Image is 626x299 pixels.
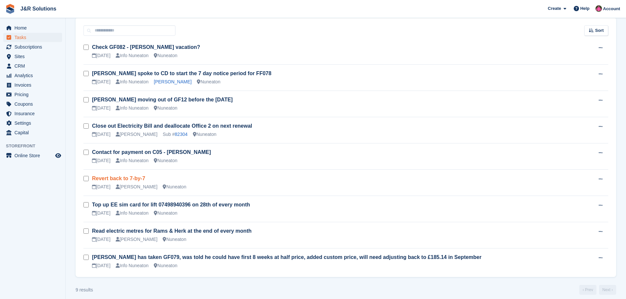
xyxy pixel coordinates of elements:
div: Info Nuneaton [116,78,149,85]
div: [DATE] [92,262,110,269]
span: Create [548,5,561,12]
a: Next [599,285,616,295]
div: Info Nuneaton [116,105,149,112]
a: Preview store [54,152,62,160]
div: [PERSON_NAME] [116,131,157,138]
span: Storefront [6,143,65,149]
a: menu [3,118,62,128]
a: [PERSON_NAME] moving out of GF12 before the [DATE] [92,97,233,102]
a: menu [3,61,62,71]
div: Info Nuneaton [116,210,149,217]
span: Online Store [14,151,54,160]
span: Sort [595,27,604,34]
span: Home [14,23,54,32]
a: menu [3,90,62,99]
span: Pricing [14,90,54,99]
a: Revert back to 7-by-7 [92,176,145,181]
div: Nuneaton [154,105,177,112]
div: Nuneaton [193,131,217,138]
span: CRM [14,61,54,71]
div: [PERSON_NAME] [116,236,157,243]
a: [PERSON_NAME] [154,79,192,84]
div: Nuneaton [163,183,186,190]
div: [DATE] [92,78,110,85]
a: menu [3,99,62,109]
a: menu [3,33,62,42]
div: [DATE] [92,157,110,164]
span: Invoices [14,80,54,90]
span: Insurance [14,109,54,118]
span: Settings [14,118,54,128]
div: [DATE] [92,131,110,138]
a: Top up EE sim card for lift 07498940396 on 28th of every month [92,202,250,207]
a: menu [3,151,62,160]
div: Info Nuneaton [116,262,149,269]
a: Close out Electricity Bill and deallocate Office 2 on next renewal [92,123,252,129]
div: Info Nuneaton [116,52,149,59]
a: [PERSON_NAME] has taken GF079, was told he could have first 8 weeks at half price, added custom p... [92,254,481,260]
a: Contact for payment on C05 - [PERSON_NAME] [92,149,211,155]
a: menu [3,71,62,80]
a: menu [3,52,62,61]
a: Previous [579,285,596,295]
a: menu [3,109,62,118]
span: Tasks [14,33,54,42]
span: Sites [14,52,54,61]
div: [DATE] [92,236,110,243]
a: J&R Solutions [18,3,59,14]
div: Sub # [163,131,188,138]
img: stora-icon-8386f47178a22dfd0bd8f6a31ec36ba5ce8667c1dd55bd0f319d3a0aa187defe.svg [5,4,15,14]
div: Nuneaton [154,157,177,164]
span: Subscriptions [14,42,54,52]
span: Analytics [14,71,54,80]
a: menu [3,23,62,32]
div: [DATE] [92,210,110,217]
nav: Page [578,285,617,295]
div: Nuneaton [163,236,186,243]
div: [DATE] [92,105,110,112]
div: [PERSON_NAME] [116,183,157,190]
img: Julie Morgan [595,5,602,12]
a: Check GF082 - [PERSON_NAME] vacation? [92,44,200,50]
a: menu [3,128,62,137]
div: [DATE] [92,52,110,59]
span: Coupons [14,99,54,109]
a: 82304 [175,132,188,137]
span: Account [603,6,620,12]
a: menu [3,42,62,52]
div: Info Nuneaton [116,157,149,164]
div: Nuneaton [154,210,177,217]
a: [PERSON_NAME] spoke to CD to start the 7 day notice period for FF078 [92,71,271,76]
div: Nuneaton [154,262,177,269]
div: Nuneaton [197,78,220,85]
span: Capital [14,128,54,137]
a: Read electric metres for Rams & Herk at the end of every month [92,228,252,234]
a: menu [3,80,62,90]
div: [DATE] [92,183,110,190]
span: Help [580,5,590,12]
div: Nuneaton [154,52,177,59]
div: 9 results [76,287,93,293]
